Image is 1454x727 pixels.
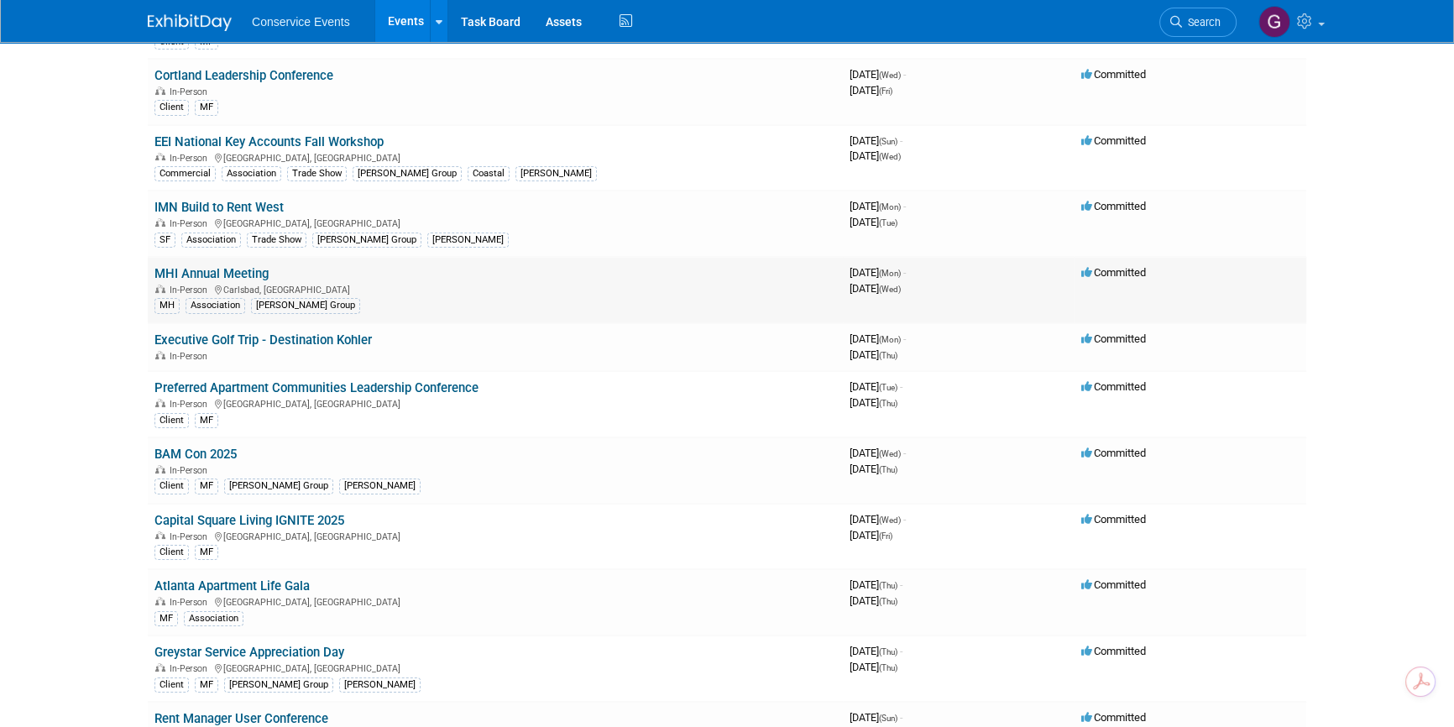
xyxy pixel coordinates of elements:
span: In-Person [170,465,212,476]
div: MF [195,479,218,494]
img: In-Person Event [155,153,165,161]
span: (Thu) [879,663,897,672]
span: In-Person [170,399,212,410]
span: [DATE] [850,332,906,345]
span: - [903,447,906,459]
div: Client [154,677,189,693]
span: [DATE] [850,447,906,459]
span: - [903,266,906,279]
span: (Thu) [879,647,897,656]
div: MF [195,677,218,693]
div: [PERSON_NAME] Group [353,166,462,181]
span: In-Person [170,285,212,296]
span: [DATE] [850,645,902,657]
span: [DATE] [850,348,897,361]
span: Committed [1081,134,1146,147]
span: In-Person [170,351,212,362]
div: Association [184,611,243,626]
div: Commercial [154,166,216,181]
a: Executive Golf Trip - Destination Kohler [154,332,372,348]
span: Committed [1081,68,1146,81]
span: [DATE] [850,463,897,475]
span: (Fri) [879,86,892,96]
span: [DATE] [850,529,892,541]
div: Client [154,545,189,560]
span: [DATE] [850,84,892,97]
span: - [900,380,902,393]
div: [PERSON_NAME] [427,233,509,248]
span: [DATE] [850,513,906,526]
span: Committed [1081,200,1146,212]
span: Committed [1081,513,1146,526]
span: (Thu) [879,581,897,590]
span: In-Person [170,531,212,542]
div: Trade Show [247,233,306,248]
span: [DATE] [850,266,906,279]
span: (Wed) [879,449,901,458]
div: [GEOGRAPHIC_DATA], [GEOGRAPHIC_DATA] [154,396,836,410]
span: - [900,578,902,591]
span: Committed [1081,711,1146,724]
div: [PERSON_NAME] [339,479,421,494]
div: [GEOGRAPHIC_DATA], [GEOGRAPHIC_DATA] [154,529,836,542]
div: [GEOGRAPHIC_DATA], [GEOGRAPHIC_DATA] [154,661,836,674]
img: ExhibitDay [148,14,232,31]
div: [PERSON_NAME] [339,677,421,693]
div: Association [186,298,245,313]
span: Committed [1081,447,1146,459]
a: Cortland Leadership Conference [154,68,333,83]
span: (Tue) [879,218,897,228]
span: (Thu) [879,399,897,408]
span: [DATE] [850,396,897,409]
span: (Thu) [879,465,897,474]
span: (Fri) [879,531,892,541]
img: In-Person Event [155,86,165,95]
img: In-Person Event [155,531,165,540]
div: MF [154,611,178,626]
div: [GEOGRAPHIC_DATA], [GEOGRAPHIC_DATA] [154,216,836,229]
span: (Sun) [879,714,897,723]
span: In-Person [170,663,212,674]
div: [GEOGRAPHIC_DATA], [GEOGRAPHIC_DATA] [154,594,836,608]
div: Carlsbad, [GEOGRAPHIC_DATA] [154,282,836,296]
span: In-Person [170,153,212,164]
span: (Mon) [879,202,901,212]
img: In-Person Event [155,285,165,293]
span: (Wed) [879,285,901,294]
span: Committed [1081,332,1146,345]
span: [DATE] [850,68,906,81]
span: - [903,513,906,526]
span: (Mon) [879,335,901,344]
div: [PERSON_NAME] [515,166,597,181]
div: MH [154,298,180,313]
span: (Sun) [879,137,897,146]
div: Client [154,100,189,115]
span: Search [1182,16,1221,29]
span: [DATE] [850,216,897,228]
a: Atlanta Apartment Life Gala [154,578,310,594]
span: In-Person [170,218,212,229]
span: - [903,332,906,345]
span: Committed [1081,578,1146,591]
div: Trade Show [287,166,347,181]
span: [DATE] [850,711,902,724]
span: - [903,68,906,81]
span: In-Person [170,597,212,608]
img: In-Person Event [155,465,165,473]
a: Search [1159,8,1237,37]
span: Conservice Events [252,15,350,29]
a: Capital Square Living IGNITE 2025 [154,513,344,528]
div: Association [222,166,281,181]
div: SF [154,233,175,248]
span: (Wed) [879,71,901,80]
span: (Wed) [879,152,901,161]
span: - [903,200,906,212]
span: (Wed) [879,515,901,525]
span: [DATE] [850,149,901,162]
a: EEI National Key Accounts Fall Workshop [154,134,384,149]
span: [DATE] [850,134,902,147]
span: (Mon) [879,269,901,278]
span: Committed [1081,645,1146,657]
a: BAM Con 2025 [154,447,237,462]
span: In-Person [170,86,212,97]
